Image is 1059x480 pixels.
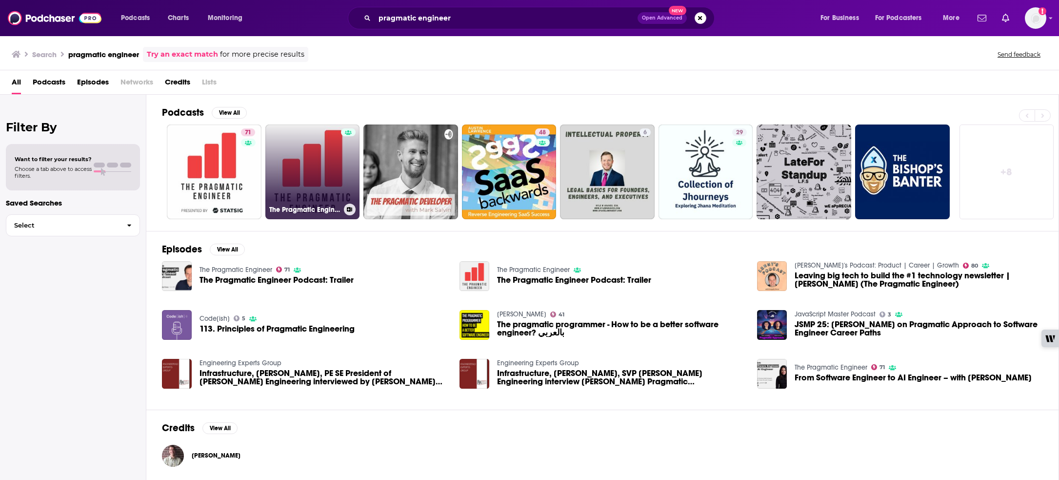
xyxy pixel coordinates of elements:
[995,50,1043,59] button: Send feedback
[539,128,546,138] span: 48
[162,261,192,291] img: The Pragmatic Engineer Podcast: Trailer
[497,310,546,318] a: Ahmed Elemam
[6,120,140,134] h2: Filter By
[879,365,885,370] span: 71
[795,261,959,270] a: Lenny's Podcast: Product | Career | Growth
[162,106,247,119] a: PodcastsView All
[269,206,340,214] h3: The Pragmatic Engineer
[460,310,489,340] img: The pragmatic programmer - How to be a better software engineer? بالعربي
[212,107,247,119] button: View All
[165,74,190,94] a: Credits
[963,263,979,269] a: 80
[162,445,184,467] a: John Samuelson
[200,369,448,386] span: Infrastructure, [PERSON_NAME], PE SE President of [PERSON_NAME] Engineering interviewed by [PERSO...
[497,320,745,337] span: The pragmatic programmer - How to be a better software engineer? بالعربي
[1025,7,1046,29] img: User Profile
[200,266,272,274] a: The Pragmatic Engineer
[497,369,745,386] a: Infrastructure, Rob Brunetti, SVP Patrick Engineering interview Sally Buckley Pragmatic Success.com
[6,214,140,236] button: Select
[8,9,101,27] img: Podchaser - Follow, Share and Rate Podcasts
[15,166,92,179] span: Choose a tab above to access filters.
[162,310,192,340] a: 113. Principles of Pragmatic Engineering
[497,359,579,367] a: Engineering Experts Group
[795,374,1032,382] span: From Software Engineer to AI Engineer – with [PERSON_NAME]
[6,222,119,229] span: Select
[795,320,1043,337] a: JSMP 25: Andrii Lukianenko on Pragmatic Approach to Software Engineer Career Paths
[638,12,687,24] button: Open AdvancedNew
[757,310,787,340] img: JSMP 25: Andrii Lukianenko on Pragmatic Approach to Software Engineer Career Paths
[276,267,290,272] a: 71
[162,422,195,434] h2: Credits
[795,271,1043,288] span: Leaving big tech to build the #1 technology newsletter | [PERSON_NAME] (The Pragmatic Engineer)
[68,50,139,59] h3: pragmatic engineer
[959,125,1054,219] a: +8
[998,10,1013,26] a: Show notifications dropdown
[1025,7,1046,29] span: Logged in as OutCastPodChaser
[201,10,255,26] button: open menu
[974,10,990,26] a: Show notifications dropdown
[15,156,92,163] span: Want to filter your results?
[167,125,261,219] a: 71
[114,10,162,26] button: open menu
[147,49,218,60] a: Try an exact match
[120,74,153,94] span: Networks
[245,128,251,138] span: 71
[795,271,1043,288] a: Leaving big tech to build the #1 technology newsletter | Gergely Orosz (The Pragmatic Engineer)
[550,312,565,317] a: 41
[32,50,57,59] h3: Search
[357,7,724,29] div: Search podcasts, credits, & more...
[200,369,448,386] a: Infrastructure, Patrick Cassity, PE SE President of Patrick Engineering interviewed by Sally Buck...
[795,310,876,318] a: JavaScript Master Podcast
[1039,7,1046,15] svg: Add a profile image
[559,313,564,317] span: 41
[162,359,192,389] img: Infrastructure, Patrick Cassity, PE SE President of Patrick Engineering interviewed by Sally Buck...
[642,16,682,21] span: Open Advanced
[375,10,638,26] input: Search podcasts, credits, & more...
[77,74,109,94] a: Episodes
[12,74,21,94] a: All
[757,359,787,389] img: From Software Engineer to AI Engineer – with Janvi Kalra
[820,11,859,25] span: For Business
[732,128,747,136] a: 29
[757,261,787,291] a: Leaving big tech to build the #1 technology newsletter | Gergely Orosz (The Pragmatic Engineer)
[795,320,1043,337] span: JSMP 25: [PERSON_NAME] on Pragmatic Approach to Software Engineer Career Paths
[208,11,242,25] span: Monitoring
[971,264,978,268] span: 80
[33,74,65,94] a: Podcasts
[869,10,936,26] button: open menu
[460,359,489,389] img: Infrastructure, Rob Brunetti, SVP Patrick Engineering interview Sally Buckley Pragmatic Success.com
[200,276,354,284] a: The Pragmatic Engineer Podcast: Trailer
[879,312,892,317] a: 3
[669,6,686,15] span: New
[497,266,570,274] a: The Pragmatic Engineer
[200,325,355,333] span: 113. Principles of Pragmatic Engineering
[497,369,745,386] span: Infrastructure, [PERSON_NAME], SVP [PERSON_NAME] Engineering interview [PERSON_NAME] Pragmatic [D...
[202,74,217,94] span: Lists
[200,314,230,323] a: Code[ish]
[639,128,651,136] a: 6
[814,10,871,26] button: open menu
[736,128,743,138] span: 29
[888,313,891,317] span: 3
[460,261,489,291] img: The Pragmatic Engineer Podcast: Trailer
[234,315,246,321] a: 5
[242,316,245,321] span: 5
[643,128,647,138] span: 6
[560,125,655,219] a: 6
[202,422,238,434] button: View All
[462,125,557,219] a: 48
[121,11,150,25] span: Podcasts
[162,243,245,255] a: EpisodesView All
[265,125,360,219] a: The Pragmatic Engineer
[795,374,1032,382] a: From Software Engineer to AI Engineer – with Janvi Kalra
[241,128,255,136] a: 71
